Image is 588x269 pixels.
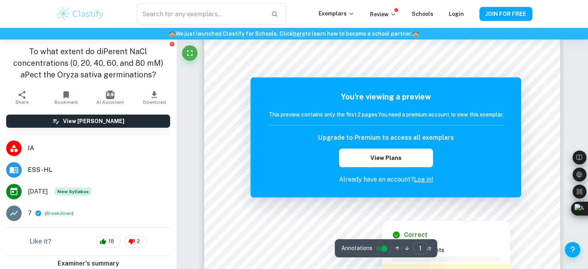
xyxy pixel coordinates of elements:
[46,210,72,217] button: Breakdown
[63,117,124,125] h6: View [PERSON_NAME]
[15,99,29,105] span: Share
[565,242,580,257] button: Help and Feedback
[370,10,396,19] p: Review
[169,41,175,47] button: Report issue
[339,149,433,167] button: View Plans
[28,187,48,196] span: [DATE]
[293,31,305,37] a: here
[133,238,144,245] span: 2
[54,187,92,196] div: Starting from the May 2026 session, the ESS IA requirements have changed. We created this exempla...
[56,6,105,22] img: Clastify logo
[412,31,419,37] span: 🏫
[104,238,118,245] span: 18
[124,235,147,248] div: 2
[412,11,433,17] a: Schools
[6,115,170,128] button: View [PERSON_NAME]
[479,7,532,21] button: JOIN FOR FREE
[45,210,73,217] span: ( )
[96,99,124,105] span: AI Assistant
[30,237,51,246] h6: Like it?
[318,133,453,142] h6: Upgrade to Premium to access all exemplars
[106,91,114,99] img: AI Assistant
[28,165,170,175] span: ESS - HL
[427,245,431,252] span: / 2
[414,176,433,183] a: Log in!
[88,87,132,108] button: AI Assistant
[269,175,503,184] p: Already have an account?
[341,244,372,252] span: Annotations
[28,144,170,153] span: IA
[44,87,88,108] button: Bookmark
[132,87,176,108] button: Download
[137,3,264,25] input: Search for any exemplars...
[6,46,170,81] h1: To what extent do diPerent NaCl concentrations (0, 20, 40, 60, and 80 mM) aPect the Oryza sativa ...
[392,246,507,254] h6: Other requirements
[143,99,166,105] span: Download
[404,230,428,240] h6: Correct
[169,31,176,37] span: 🏫
[269,91,503,103] h5: You're viewing a preview
[54,187,92,196] span: New Syllabus
[3,259,173,268] h6: Examiner's summary
[319,9,355,18] p: Exemplars
[2,29,586,38] h6: We just launched Clastify for Schools. Click to learn how to become a school partner.
[449,11,464,17] a: Login
[269,110,503,119] h6: This preview contains only the first 2 pages. You need a premium account to view this exemplar.
[182,45,198,61] button: Fullscreen
[28,209,32,218] p: 7
[55,99,78,105] span: Bookmark
[96,235,121,248] div: 18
